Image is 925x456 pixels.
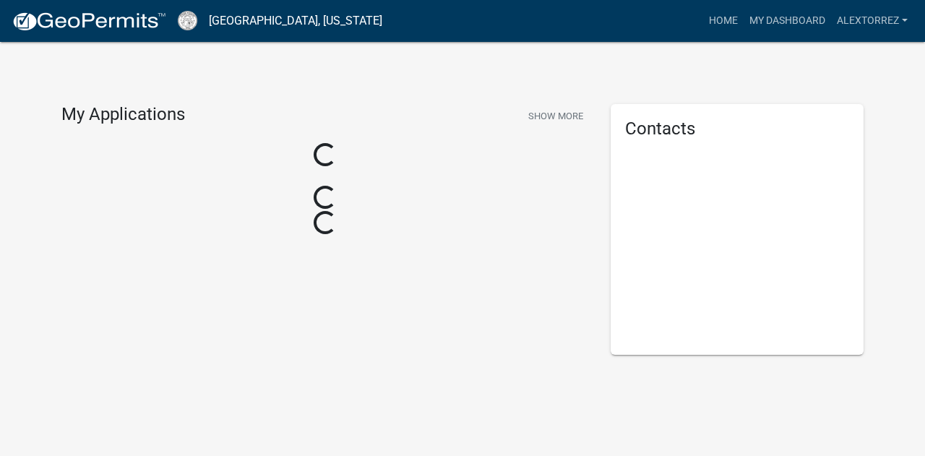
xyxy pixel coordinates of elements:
[831,7,913,35] a: Alextorrez
[625,119,849,139] h5: Contacts
[178,11,197,30] img: Cook County, Georgia
[61,104,185,126] h4: My Applications
[703,7,744,35] a: Home
[522,104,589,128] button: Show More
[744,7,831,35] a: My Dashboard
[209,9,382,33] a: [GEOGRAPHIC_DATA], [US_STATE]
